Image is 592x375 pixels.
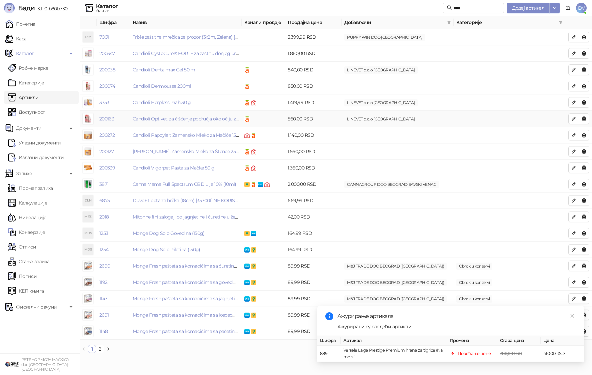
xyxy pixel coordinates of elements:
td: 2.000,00 RSD [285,176,342,193]
td: 1.419,99 RSD [285,94,342,111]
img: Glovo [251,313,256,318]
td: Monge Fresh pašteta sa komadićima sa jagnjetinom (100 g) [130,291,242,307]
a: Mitonne fini zalogaji od jagnjetine i ćuretine u želeu (100g) [133,214,256,220]
li: 1 [88,345,96,353]
span: M&J TRADE DOO BEOGRAD ([GEOGRAPHIC_DATA]) [344,295,447,303]
img: Wolt [244,280,250,285]
div: TZM [83,32,93,42]
div: MDS [83,244,93,255]
img: Wolt [244,329,250,334]
a: Робне марке [8,61,48,75]
th: Продајна цена [285,16,342,29]
td: 89,99 RSD [285,274,342,291]
span: 380,00 RSD [500,351,522,356]
div: Ажурирани су следећи артикли: [337,323,576,330]
img: 64x64-companyLogo-9f44b8df-f022-41eb-b7d6-300ad218de09.png [5,358,19,371]
a: 7001 [99,34,109,40]
td: 410,00 RSD [541,346,584,362]
img: Wolt [251,231,256,236]
td: 560,00 RSD [285,111,342,127]
a: 1254 [99,247,108,253]
a: 200163 [99,116,114,122]
span: LINEVET d.o.o [GEOGRAPHIC_DATA] [344,115,417,123]
a: Monge Fresh pašteta sa komadićima sa govedinom (100 g) [133,279,259,285]
div: MFZ [83,212,93,222]
span: info-circle [325,312,333,320]
a: Калкулације [8,196,47,210]
img: Wolt [244,296,250,302]
td: Candioli Pappylait Zamensko Mleko za Mačiće 150 g [130,127,242,143]
td: Candioli Herpless Prah 30 g [130,94,242,111]
a: Duvo+ Lopta za hrčka (18cm) [357001] NE KORISTITI [133,198,242,204]
img: Ananas [244,116,250,122]
a: 200127 [99,148,114,154]
img: Ananas [244,100,250,105]
a: Каса [5,32,26,45]
th: Цена [541,336,584,346]
a: 3871 [99,181,108,187]
img: Glovo [251,247,256,253]
img: Wolt [244,313,250,318]
a: Пописи [8,270,37,283]
img: Shoppster [244,133,250,138]
td: 1.140,00 RSD [285,127,342,143]
a: [PERSON_NAME], Zamensko Mleko za Štence 250 g [133,148,243,154]
a: Canna Mama Full Spectrum CBD ulje 10% (10ml) [133,181,236,187]
th: Артикал [341,336,447,346]
a: Документација [563,3,573,13]
td: Monge Fresh pašteta sa komadićima sa pačetinom (100 g) [130,323,242,340]
td: 1.360,00 RSD [285,160,342,176]
img: Ananas [244,84,250,89]
img: Wolt [244,264,250,269]
span: Каталог [16,47,34,60]
td: 89,99 RSD [285,307,342,323]
a: Candioli Herpless Prah 30 g [133,99,191,105]
a: 200347 [99,50,115,56]
th: Канали продаје [242,16,285,29]
td: 164,99 RSD [285,225,342,242]
td: 669,99 RSD [285,193,342,209]
div: Ажурирање артикала [337,312,576,320]
span: filter [557,17,564,27]
a: Monge Fresh pašteta sa komadićima sa lososom (100 g) [133,312,253,318]
img: Ananas [251,133,256,138]
td: 89,99 RSD [285,258,342,274]
a: 1147 [99,296,107,302]
td: 889 [317,346,341,362]
div: Артикли [96,9,118,12]
img: Ananas [244,149,250,154]
a: Monge Dog Solo Govedina (150g) [133,230,205,236]
img: Shoppster [251,165,256,171]
span: Бади [18,4,35,12]
a: Monge Fresh pašteta sa komadićima sa pačetinom (100 g) [133,328,257,334]
td: Candioli Dentalmax Gel 50 ml [130,62,242,78]
th: Шифра [317,336,341,346]
a: Излазни документи [8,151,64,164]
span: filter [447,20,451,24]
a: 3753 [99,99,109,105]
a: Нивелације [8,211,47,224]
img: Ananas [244,165,250,171]
td: 89,99 RSD [285,323,342,340]
span: close [570,314,575,318]
span: Obrok u konzervi [456,295,493,303]
td: Mitonne fini zalogaji od jagnjetine i ćuretine u želeu (100g) [130,209,242,225]
a: КЕП књига [8,284,44,298]
a: 2 [96,345,104,353]
span: Фискални рачуни [16,300,57,314]
img: Glovo [244,231,250,236]
a: Доступност [8,105,45,119]
span: M&J TRADE DOO BEOGRAD ([GEOGRAPHIC_DATA]) [344,279,447,286]
img: Glovo [251,280,256,285]
div: Повећање цене [458,350,491,357]
img: Glovo [251,264,256,269]
span: PUPPY WIN DOO [GEOGRAPHIC_DATA] [344,34,425,41]
a: 200272 [99,132,115,138]
th: Добављачи [342,16,453,29]
th: Стара цена [497,336,541,346]
a: Candioli Optivet, za čišćenje područja oko očiju za pse, mačke i druge [DEMOGRAPHIC_DATA] životi... [133,116,365,122]
a: 1192 [99,279,107,285]
span: DV [576,3,587,13]
a: Почетна [5,17,35,31]
img: Artikli [85,4,93,12]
